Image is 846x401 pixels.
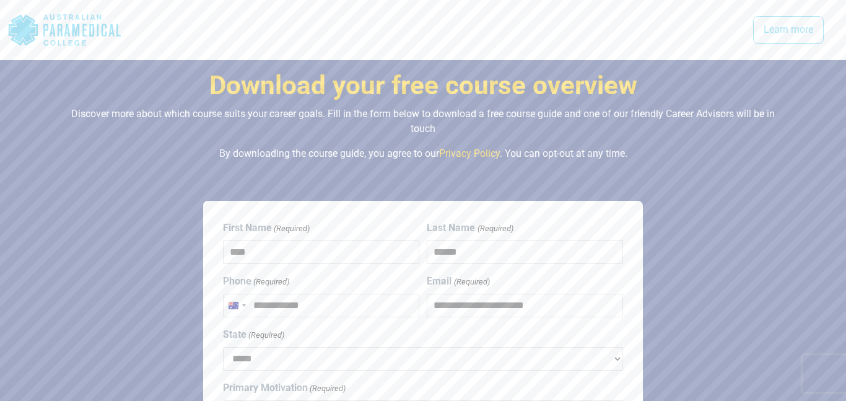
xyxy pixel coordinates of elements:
span: (Required) [253,276,290,288]
label: State [223,327,284,342]
span: (Required) [476,223,513,235]
div: Australian Paramedical College [7,10,122,50]
p: By downloading the course guide, you agree to our . You can opt-out at any time. [70,146,777,161]
label: First Name [223,221,310,236]
span: (Required) [453,276,490,288]
a: Learn more [753,16,824,45]
span: (Required) [273,223,310,235]
label: Email [427,274,489,289]
h3: Download your free course overview [70,70,777,102]
button: Selected country [224,294,250,317]
span: (Required) [248,329,285,342]
label: Phone [223,274,289,289]
label: Primary Motivation [223,381,346,395]
span: Discover more about which course suits your career goals. Fill in the form below to download a fr... [71,108,775,134]
label: Last Name [427,221,513,236]
a: Privacy Policy [439,148,500,159]
span: (Required) [309,382,346,395]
